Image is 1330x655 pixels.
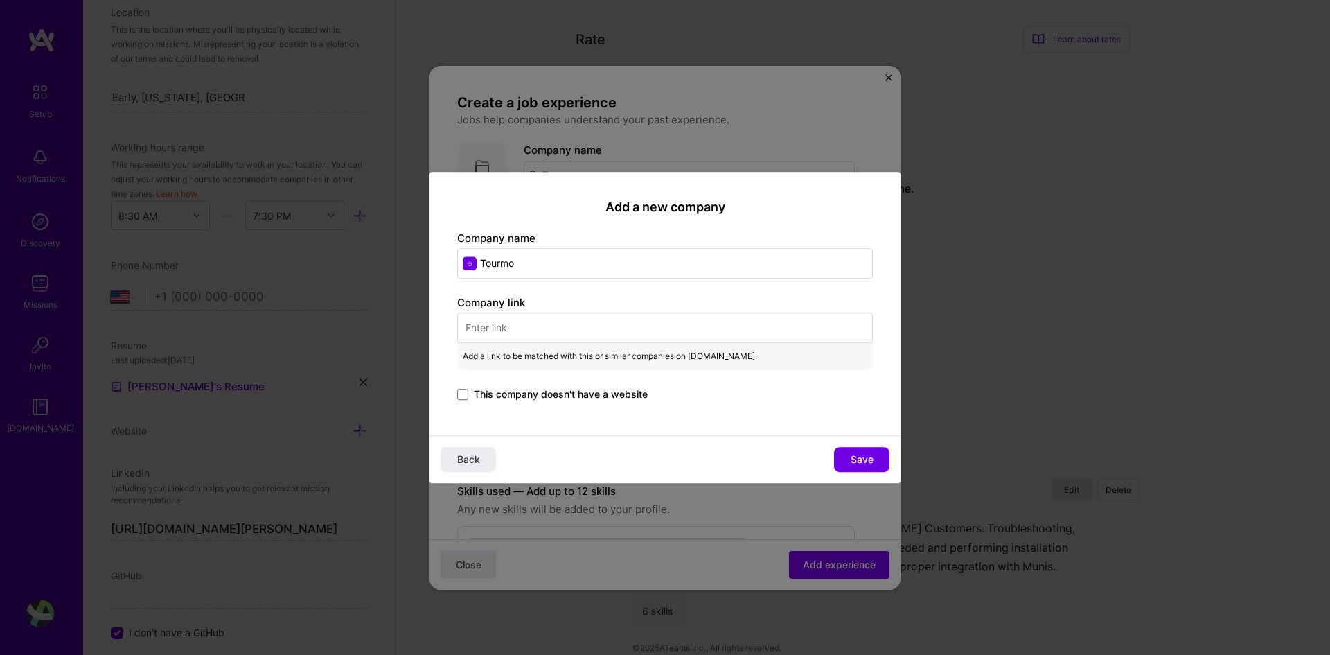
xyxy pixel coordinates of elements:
[851,453,874,466] span: Save
[474,387,648,401] span: This company doesn't have a website
[457,200,873,215] h2: Add a new company
[457,248,873,279] input: Enter name
[457,296,525,309] label: Company link
[834,447,889,472] button: Save
[457,232,535,245] label: Company name
[457,313,873,343] input: Enter link
[441,447,496,472] button: Back
[457,453,480,466] span: Back
[463,349,757,364] span: Add a link to be matched with this or similar companies on [DOMAIN_NAME].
